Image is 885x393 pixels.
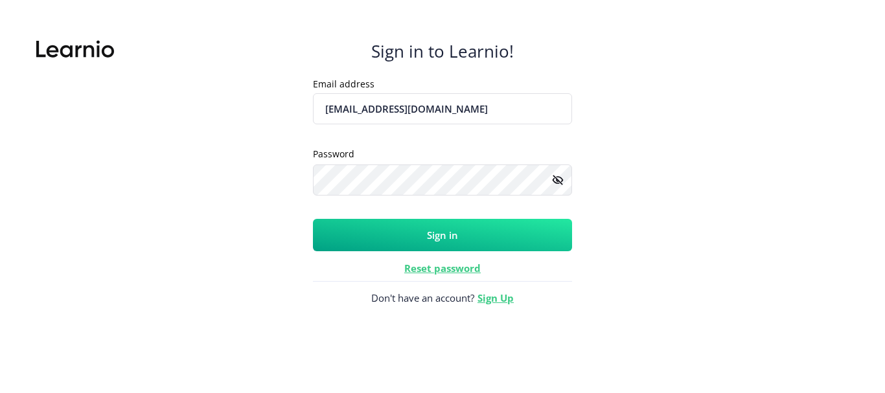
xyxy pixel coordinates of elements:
input: Enter Email [313,93,572,124]
label: Password [313,148,354,161]
label: Email address [313,78,374,91]
h4: Sign in to Learnio! [371,41,514,62]
a: Sign Up [477,291,514,304]
button: Sign in [313,219,572,251]
span: Don't have an account? [313,281,572,313]
a: Reset password [404,262,481,275]
img: Learnio.svg [36,36,114,62]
